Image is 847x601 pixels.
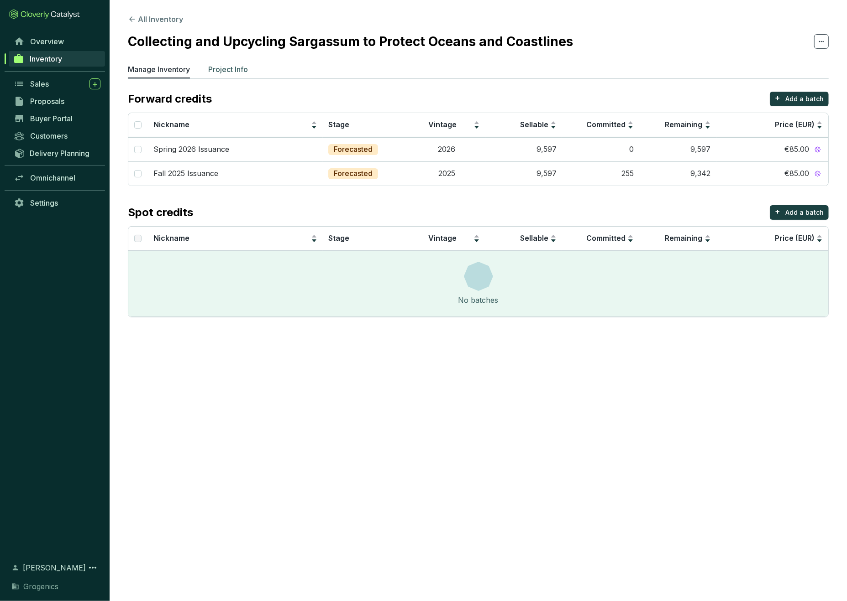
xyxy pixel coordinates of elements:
a: Settings [9,195,105,211]
span: Delivery Planning [30,149,89,158]
span: Overview [30,37,64,46]
span: Nickname [153,120,189,129]
button: +Add a batch [770,205,829,220]
span: €85.00 [784,145,809,155]
td: 9,342 [639,161,716,186]
span: Remaining [665,233,703,243]
a: Omnichannel [9,170,105,186]
span: Sellable [520,233,548,243]
span: Stage [328,120,349,129]
th: Stage [323,227,408,251]
span: Vintage [429,233,457,243]
p: Fall 2025 Issuance [153,169,218,179]
p: Project Info [208,64,248,75]
span: Grogenics [23,581,58,592]
a: Buyer Portal [9,111,105,126]
td: 9,597 [485,161,563,186]
span: [PERSON_NAME] [23,562,86,573]
span: €85.00 [784,169,809,179]
p: Add a batch [785,208,824,217]
span: Sales [30,79,49,88]
p: + [775,92,780,104]
p: Spot credits [128,205,193,220]
a: Inventory [9,51,105,67]
td: 0 [562,137,639,161]
span: Nickname [153,233,189,243]
span: Sellable [520,120,548,129]
span: Customers [30,131,68,140]
p: Add a batch [785,94,824,104]
span: Stage [328,233,349,243]
a: Delivery Planning [9,145,105,161]
td: 2025 [408,161,485,186]
div: No batches [458,295,499,306]
p: + [775,205,780,218]
p: Forecasted [334,169,373,179]
span: Proposals [30,97,64,106]
a: Sales [9,76,105,92]
p: Forecasted [334,145,373,155]
span: Inventory [30,54,62,63]
button: All Inventory [128,14,183,25]
a: Overview [9,34,105,49]
span: Price (EUR) [775,120,815,129]
button: +Add a batch [770,92,829,106]
td: 2026 [408,137,485,161]
p: Manage Inventory [128,64,190,75]
span: Committed [586,120,626,129]
a: Customers [9,128,105,144]
h2: Collecting and Upcycling Sargassum to Protect Oceans and Coastlines [128,32,573,51]
a: Proposals [9,93,105,109]
span: Settings [30,198,58,207]
span: Price (EUR) [775,233,815,243]
span: Buyer Portal [30,114,73,123]
span: Vintage [429,120,457,129]
span: Omnichannel [30,173,75,182]
th: Stage [323,113,408,137]
p: Spring 2026 Issuance [153,145,229,155]
p: Forward credits [128,92,212,106]
span: Remaining [665,120,703,129]
td: 9,597 [485,137,563,161]
td: 255 [562,161,639,186]
span: Committed [586,233,626,243]
td: 9,597 [639,137,716,161]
